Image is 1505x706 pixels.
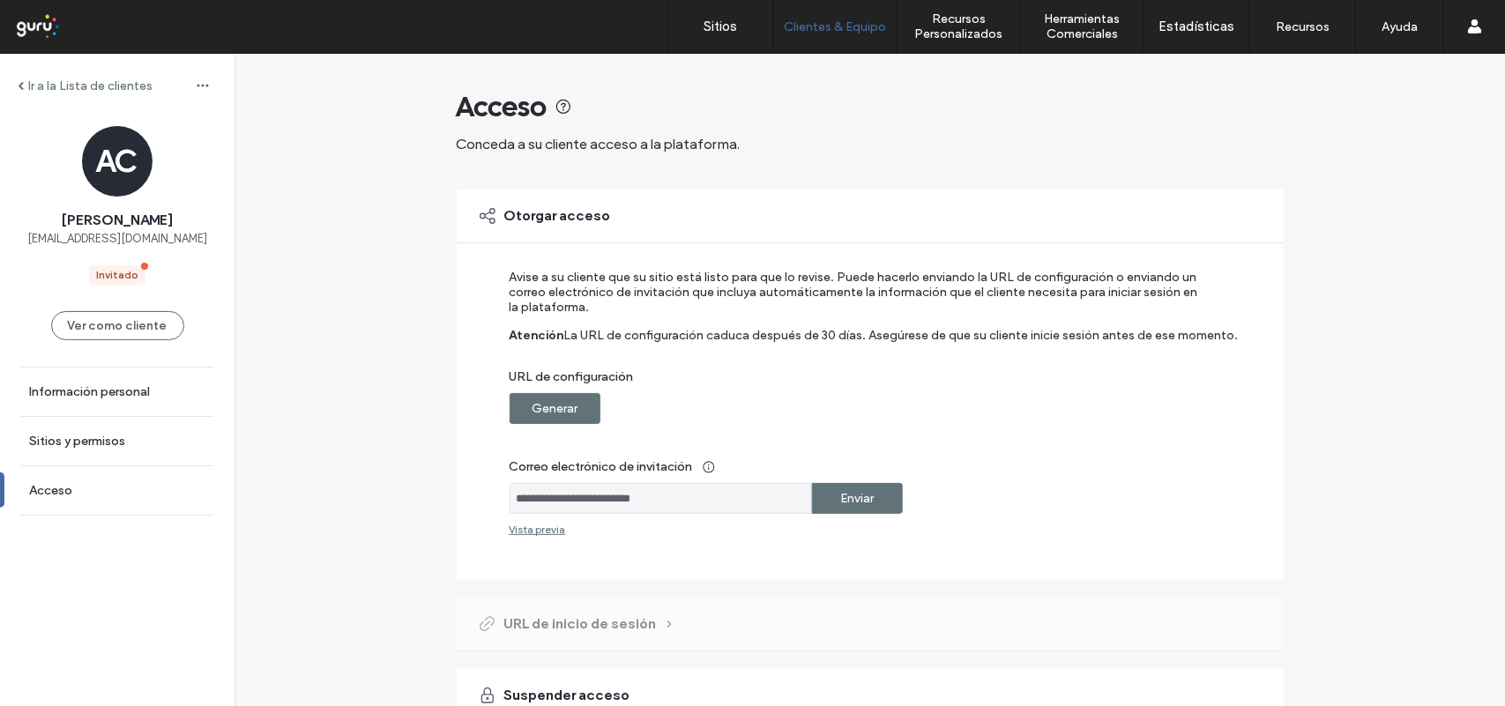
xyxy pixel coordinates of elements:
[38,12,86,28] span: Ayuda
[1382,19,1418,34] label: Ayuda
[510,270,1207,328] label: Avise a su cliente que su sitio está listo para que lo revise. Puede hacerlo enviando la URL de c...
[704,19,738,34] label: Sitios
[457,136,741,152] span: Conceda a su cliente acceso a la plataforma.
[62,211,173,230] span: [PERSON_NAME]
[898,11,1020,41] label: Recursos Personalizados
[29,434,125,449] label: Sitios y permisos
[29,384,150,399] label: Información personal
[28,78,153,93] label: Ir a la Lista de clientes
[27,230,207,248] span: [EMAIL_ADDRESS][DOMAIN_NAME]
[510,523,566,536] div: Vista previa
[510,328,564,369] label: Atención
[82,126,153,197] div: AC
[532,392,577,425] label: Generar
[29,483,72,498] label: Acceso
[1159,19,1235,34] label: Estadísticas
[457,89,548,124] span: Acceso
[785,19,887,34] label: Clientes & Equipo
[840,482,874,515] label: Enviar
[96,267,138,283] div: Invitado
[504,206,611,226] span: Otorgar acceso
[51,311,184,340] button: Ver como cliente
[1021,11,1144,41] label: Herramientas Comerciales
[1276,19,1330,34] label: Recursos
[510,450,1207,483] label: Correo electrónico de invitación
[510,369,1207,393] label: URL de configuración
[564,328,1239,369] label: La URL de configuración caduca después de 30 días. Asegúrese de que su cliente inicie sesión ante...
[504,686,630,705] span: Suspender acceso
[504,614,657,634] span: URL de inicio de sesión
